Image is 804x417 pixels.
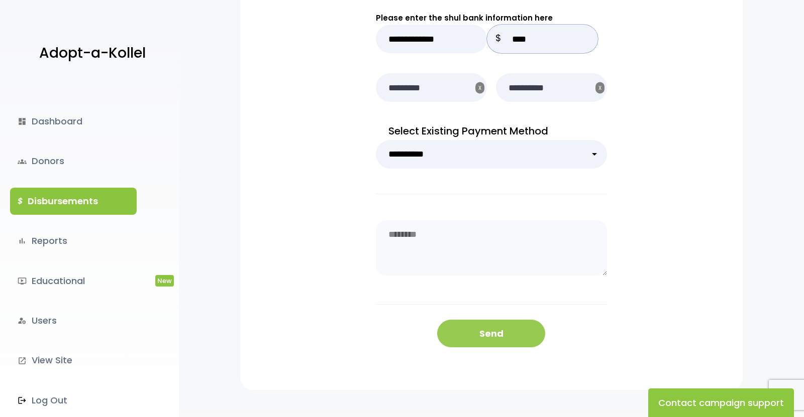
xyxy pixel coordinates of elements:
button: X [475,82,484,94]
i: dashboard [18,117,27,126]
i: $ [18,194,23,209]
button: Contact campaign support [648,388,794,417]
a: Adopt-a-Kollel [34,29,146,78]
button: X [595,82,605,94]
a: $Disbursements [10,188,137,215]
a: Log Out [10,387,137,414]
i: bar_chart [18,236,27,245]
a: bar_chartReports [10,227,137,254]
a: groupsDonors [10,148,137,175]
i: launch [18,356,27,365]
a: dashboardDashboard [10,108,137,135]
a: launchView Site [10,347,137,374]
span: New [155,275,174,287]
button: Send [437,320,545,347]
i: ondemand_video [18,276,27,286]
i: manage_accounts [18,316,27,325]
a: ondemand_videoEducationalNew [10,267,137,295]
p: Adopt-a-Kollel [39,41,146,66]
p: Please enter the shul bank information here [376,11,607,25]
p: Select Existing Payment Method [376,122,607,140]
span: groups [18,157,27,166]
p: $ [487,25,510,53]
a: manage_accountsUsers [10,307,137,334]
